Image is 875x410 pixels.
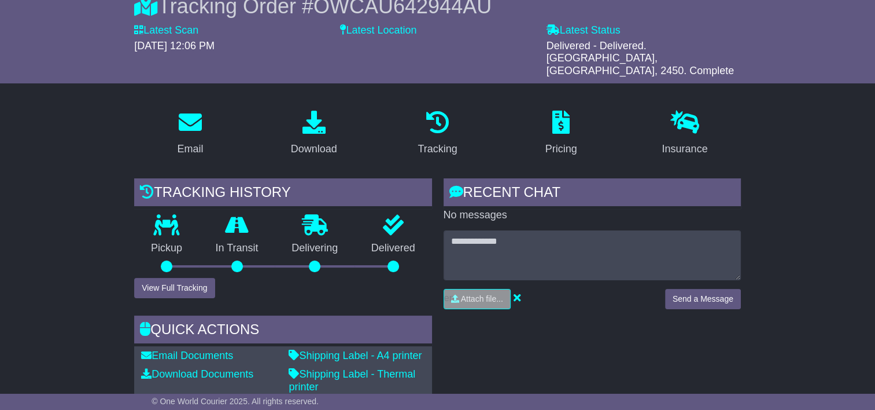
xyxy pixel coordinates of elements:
[152,397,319,406] span: © One World Courier 2025. All rights reserved.
[662,141,707,157] div: Insurance
[134,278,215,298] button: View Full Tracking
[444,178,741,210] div: RECENT CHAT
[289,368,415,393] a: Shipping Label - Thermal printer
[545,141,577,157] div: Pricing
[547,40,734,76] span: Delivered - Delivered. [GEOGRAPHIC_DATA], [GEOGRAPHIC_DATA], 2450. Complete
[199,242,275,255] p: In Transit
[170,107,211,161] a: Email
[283,107,345,161] a: Download
[355,242,432,255] p: Delivered
[289,350,422,361] a: Shipping Label - A4 printer
[141,368,253,380] a: Download Documents
[444,209,741,222] p: No messages
[418,141,457,157] div: Tracking
[275,242,355,255] p: Delivering
[134,242,199,255] p: Pickup
[665,289,741,309] button: Send a Message
[134,316,431,347] div: Quick Actions
[410,107,464,161] a: Tracking
[178,141,204,157] div: Email
[538,107,585,161] a: Pricing
[134,24,198,37] label: Latest Scan
[340,24,416,37] label: Latest Location
[141,350,233,361] a: Email Documents
[654,107,715,161] a: Insurance
[134,40,215,52] span: [DATE] 12:06 PM
[134,178,431,210] div: Tracking history
[291,141,337,157] div: Download
[547,24,621,37] label: Latest Status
